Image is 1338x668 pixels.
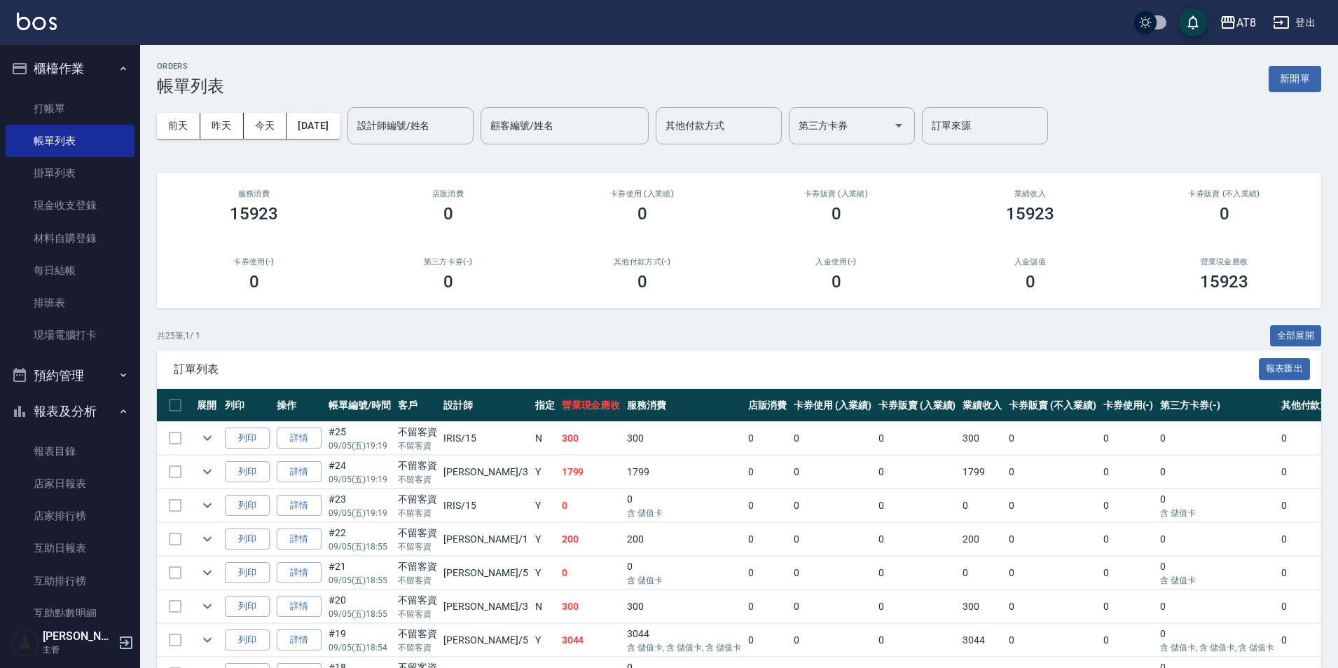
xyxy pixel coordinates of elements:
h5: [PERSON_NAME] [43,629,114,643]
h3: 0 [1026,272,1035,292]
td: 300 [623,590,744,623]
td: 0 [623,489,744,522]
td: #24 [325,456,394,489]
h3: 0 [1220,204,1229,224]
p: 主管 [43,643,114,656]
a: 報表匯出 [1259,362,1311,375]
td: 0 [790,422,875,455]
td: 200 [959,523,1005,556]
img: Logo [17,13,57,30]
td: [PERSON_NAME] /5 [440,557,531,589]
th: 卡券販賣 (不入業績) [1005,389,1099,422]
a: 帳單列表 [6,125,135,157]
a: 詳情 [277,596,322,618]
img: Person [11,629,39,657]
button: expand row [197,529,218,550]
td: N [532,590,558,623]
td: 0 [1100,557,1157,589]
p: 含 儲值卡 [627,574,740,587]
h2: 卡券使用 (入業績) [562,189,722,198]
td: 3044 [558,624,624,657]
a: 店家排行榜 [6,500,135,532]
td: 300 [558,590,624,623]
td: #19 [325,624,394,657]
td: 0 [745,557,791,589]
p: 含 儲值卡 [1160,574,1274,587]
th: 卡券使用(-) [1100,389,1157,422]
td: 0 [1157,523,1277,556]
td: 0 [1100,422,1157,455]
th: 卡券使用 (入業績) [790,389,875,422]
th: 指定 [532,389,558,422]
td: Y [532,456,558,489]
a: 詳情 [277,529,322,550]
td: 3044 [623,624,744,657]
th: 店販消費 [745,389,791,422]
td: 0 [1100,489,1157,522]
button: 列印 [225,495,270,517]
td: 300 [558,422,624,455]
td: 0 [1005,523,1099,556]
div: AT8 [1236,14,1256,32]
th: 設計師 [440,389,531,422]
button: expand row [197,495,218,516]
td: #23 [325,489,394,522]
button: expand row [197,461,218,482]
p: 不留客資 [398,540,437,553]
td: 0 [1157,456,1277,489]
p: 不留客資 [398,439,437,452]
button: AT8 [1214,8,1262,37]
td: 0 [790,489,875,522]
th: 營業現金應收 [558,389,624,422]
div: 不留客資 [398,526,437,540]
td: 0 [875,557,960,589]
p: 09/05 (五) 18:55 [329,608,391,620]
td: 1799 [959,456,1005,489]
a: 每日結帳 [6,254,135,287]
td: 0 [745,523,791,556]
th: 業績收入 [959,389,1005,422]
td: 0 [875,456,960,489]
h3: 帳單列表 [157,76,224,96]
button: 預約管理 [6,357,135,394]
td: 0 [790,624,875,657]
td: 0 [558,557,624,589]
button: [DATE] [287,113,340,139]
td: 0 [959,557,1005,589]
button: 昨天 [200,113,244,139]
td: 0 [1005,456,1099,489]
td: Y [532,489,558,522]
td: 0 [959,489,1005,522]
td: Y [532,557,558,589]
td: 0 [1157,422,1277,455]
h2: 入金使用(-) [756,257,916,266]
th: 第三方卡券(-) [1157,389,1277,422]
h3: 服務消費 [174,189,334,198]
div: 不留客資 [398,559,437,574]
h2: 入金儲值 [950,257,1110,266]
button: 列印 [225,562,270,584]
td: 200 [623,523,744,556]
div: 不留客資 [398,458,437,473]
a: 報表目錄 [6,435,135,468]
h3: 15923 [1006,204,1055,224]
h2: 卡券販賣 (入業績) [756,189,916,198]
th: 卡券販賣 (入業績) [875,389,960,422]
td: 0 [1157,624,1277,657]
td: 0 [1157,590,1277,623]
button: expand row [197,629,218,650]
td: 0 [1005,422,1099,455]
div: 不留客資 [398,593,437,608]
td: 0 [745,456,791,489]
div: 不留客資 [398,492,437,507]
td: 0 [790,590,875,623]
td: 300 [623,422,744,455]
td: 0 [1005,557,1099,589]
td: 0 [558,489,624,522]
h2: 營業現金應收 [1144,257,1304,266]
td: 1799 [623,456,744,489]
p: 09/05 (五) 19:19 [329,507,391,519]
a: 材料自購登錄 [6,222,135,254]
p: 含 儲值卡, 含 儲值卡, 含 儲值卡 [627,641,740,654]
a: 詳情 [277,562,322,584]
